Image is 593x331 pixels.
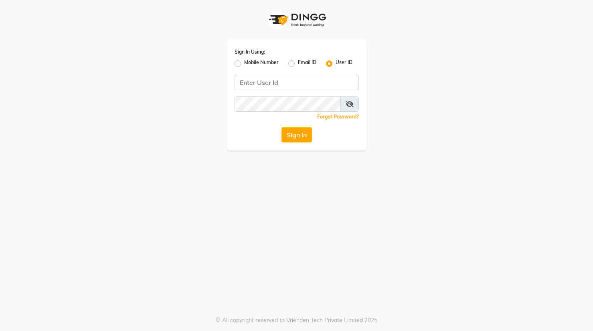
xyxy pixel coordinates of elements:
[317,114,359,120] a: Forgot Password?
[336,59,352,68] label: User ID
[235,75,359,90] input: Username
[298,59,316,68] label: Email ID
[244,59,279,68] label: Mobile Number
[265,8,329,32] img: logo1.svg
[281,127,312,142] button: Sign In
[235,96,341,112] input: Username
[235,48,265,56] label: Sign In Using:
